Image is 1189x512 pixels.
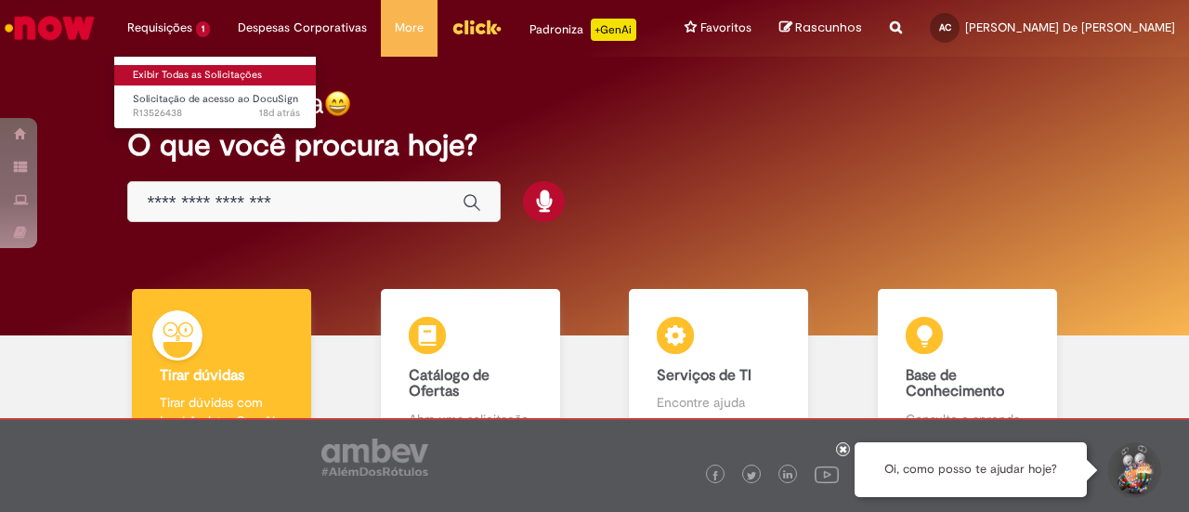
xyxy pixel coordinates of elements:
p: Tirar dúvidas com Lupi Assist e Gen Ai [160,393,283,430]
span: Favoritos [700,19,751,37]
a: Tirar dúvidas Tirar dúvidas com Lupi Assist e Gen Ai [98,289,346,450]
div: Oi, como posso te ajudar hoje? [855,442,1087,497]
p: Abra uma solicitação [409,410,532,428]
b: Base de Conhecimento [906,366,1004,401]
p: Consulte e aprenda [906,410,1029,428]
img: ServiceNow [2,9,98,46]
img: logo_footer_ambev_rotulo_gray.png [321,439,428,476]
img: click_logo_yellow_360x200.png [451,13,502,41]
a: Exibir Todas as Solicitações [114,65,319,85]
p: +GenAi [591,19,636,41]
img: logo_footer_facebook.png [711,471,720,480]
img: logo_footer_twitter.png [747,471,756,480]
span: 18d atrás [259,106,300,120]
b: Tirar dúvidas [160,366,244,385]
a: Serviços de TI Encontre ajuda [594,289,843,450]
span: AC [939,21,951,33]
img: logo_footer_youtube.png [815,462,839,486]
a: Catálogo de Ofertas Abra uma solicitação [346,289,595,450]
span: Requisições [127,19,192,37]
p: Encontre ajuda [657,393,780,412]
div: Padroniza [529,19,636,41]
span: Rascunhos [795,19,862,36]
a: Aberto R13526438 : Solicitação de acesso ao DocuSign [114,89,319,124]
span: More [395,19,424,37]
ul: Requisições [113,56,317,129]
img: happy-face.png [324,90,351,117]
b: Serviços de TI [657,366,751,385]
a: Base de Conhecimento Consulte e aprenda [843,289,1092,450]
span: Solicitação de acesso ao DocuSign [133,92,298,106]
b: Catálogo de Ofertas [409,366,490,401]
span: 1 [196,21,210,37]
a: Rascunhos [779,20,862,37]
img: logo_footer_linkedin.png [783,470,792,481]
button: Iniciar Conversa de Suporte [1105,442,1161,498]
h2: O que você procura hoje? [127,129,1061,162]
time: 12/09/2025 08:55:45 [259,106,300,120]
span: R13526438 [133,106,300,121]
span: [PERSON_NAME] De [PERSON_NAME] [965,20,1175,35]
span: Despesas Corporativas [238,19,367,37]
